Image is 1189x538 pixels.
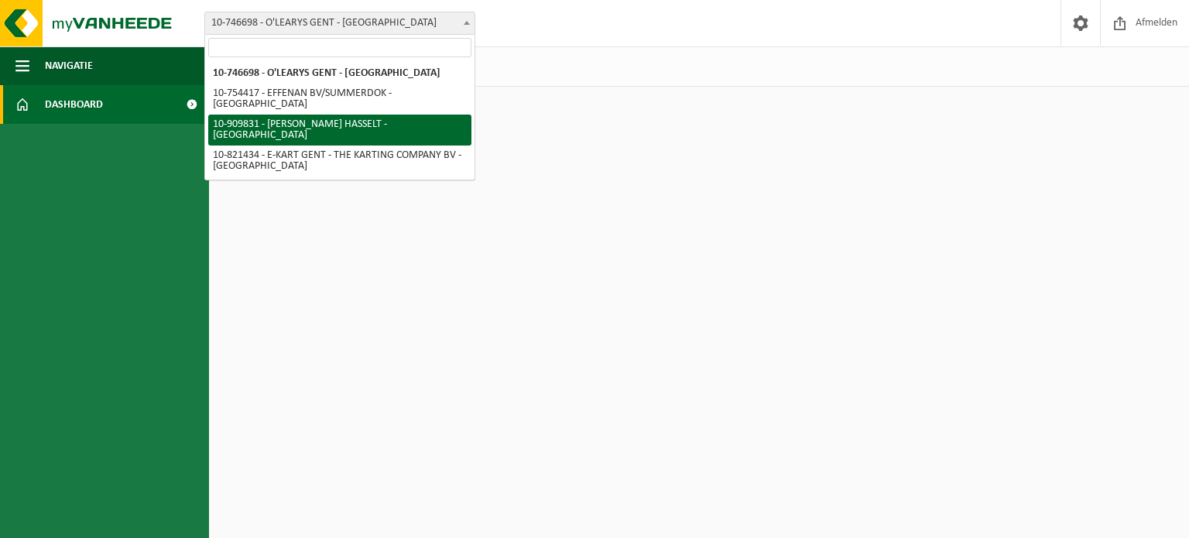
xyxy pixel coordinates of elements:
li: 10-821434 - E-KART GENT - THE KARTING COMPANY BV - [GEOGRAPHIC_DATA] [208,146,471,176]
li: 10-909831 - [PERSON_NAME] HASSELT - [GEOGRAPHIC_DATA] [208,115,471,146]
span: Dashboard [45,85,103,124]
span: Navigatie [45,46,93,85]
span: 10-746698 - O'LEARYS GENT - GENT [205,12,475,34]
li: 10-754417 - EFFENAN BV/SUMMERDOK - [GEOGRAPHIC_DATA] [208,84,471,115]
span: 10-746698 - O'LEARYS GENT - GENT [204,12,475,35]
li: 10-746698 - O'LEARYS GENT - [GEOGRAPHIC_DATA] [208,63,471,84]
